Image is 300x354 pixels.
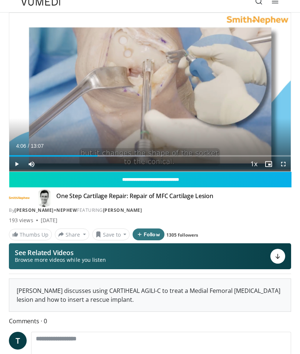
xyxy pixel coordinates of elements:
[15,249,106,256] p: See Related Videos
[9,155,291,157] div: Progress Bar
[9,13,291,171] video-js: Video Player
[276,157,291,171] button: Fullscreen
[14,207,77,213] a: [PERSON_NAME]+Nephew
[246,157,261,171] button: Playback Rate
[36,189,53,207] img: Avatar
[28,143,29,149] span: /
[55,228,89,240] button: Share
[41,217,57,224] div: [DATE]
[9,207,291,214] div: By FEATURING
[133,228,164,240] button: Follow
[56,192,213,204] h4: One Step Cartilage Repair: Repair of MFC Cartilage Lesion
[9,217,33,224] span: 193 views
[16,143,26,149] span: 4:06
[9,243,291,269] button: See Related Videos Browse more videos while you listen
[24,157,39,171] button: Mute
[9,157,24,171] button: Play
[261,157,276,171] button: Enable picture-in-picture mode
[92,228,130,240] button: Save to
[9,332,27,350] a: T
[166,232,198,238] a: 1305 followers
[9,279,291,311] div: [PERSON_NAME] discusses using CARTIHEAL AGILI-C to treat a Medial Femoral [MEDICAL_DATA] lesion a...
[31,143,44,149] span: 13:07
[9,192,30,204] img: Smith+Nephew
[9,316,291,326] span: Comments 0
[9,229,52,240] a: Thumbs Up
[15,256,106,264] span: Browse more videos while you listen
[103,207,142,213] a: [PERSON_NAME]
